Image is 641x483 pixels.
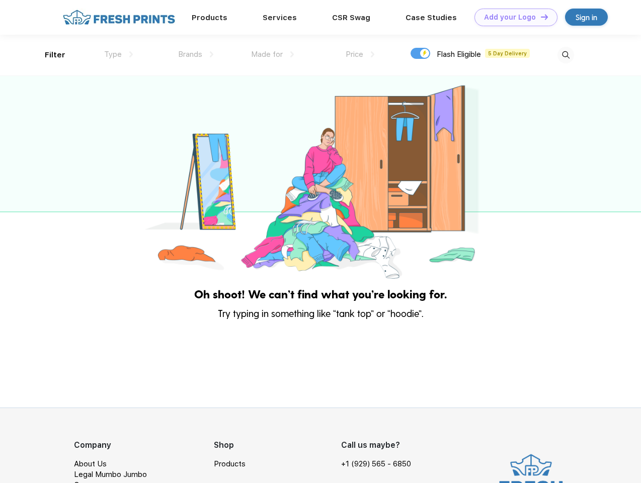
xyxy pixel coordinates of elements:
img: desktop_search.svg [557,47,574,63]
div: Add your Logo [484,13,536,22]
a: Legal Mumbo Jumbo [74,470,147,479]
a: +1 (929) 565 - 6850 [341,459,411,469]
img: dropdown.png [290,51,294,57]
span: Made for [251,50,283,59]
span: 5 Day Delivery [485,49,530,58]
div: Shop [214,439,341,451]
span: Price [346,50,363,59]
img: dropdown.png [210,51,213,57]
span: Brands [178,50,202,59]
span: Type [104,50,122,59]
a: Sign in [565,9,608,26]
div: Call us maybe? [341,439,418,451]
div: Sign in [576,12,597,23]
div: Filter [45,49,65,61]
img: dropdown.png [371,51,374,57]
a: About Us [74,459,107,468]
div: Company [74,439,214,451]
span: Flash Eligible [437,50,481,59]
img: DT [541,14,548,20]
img: fo%20logo%202.webp [60,9,178,26]
img: dropdown.png [129,51,133,57]
a: Products [214,459,246,468]
a: Products [192,13,227,22]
